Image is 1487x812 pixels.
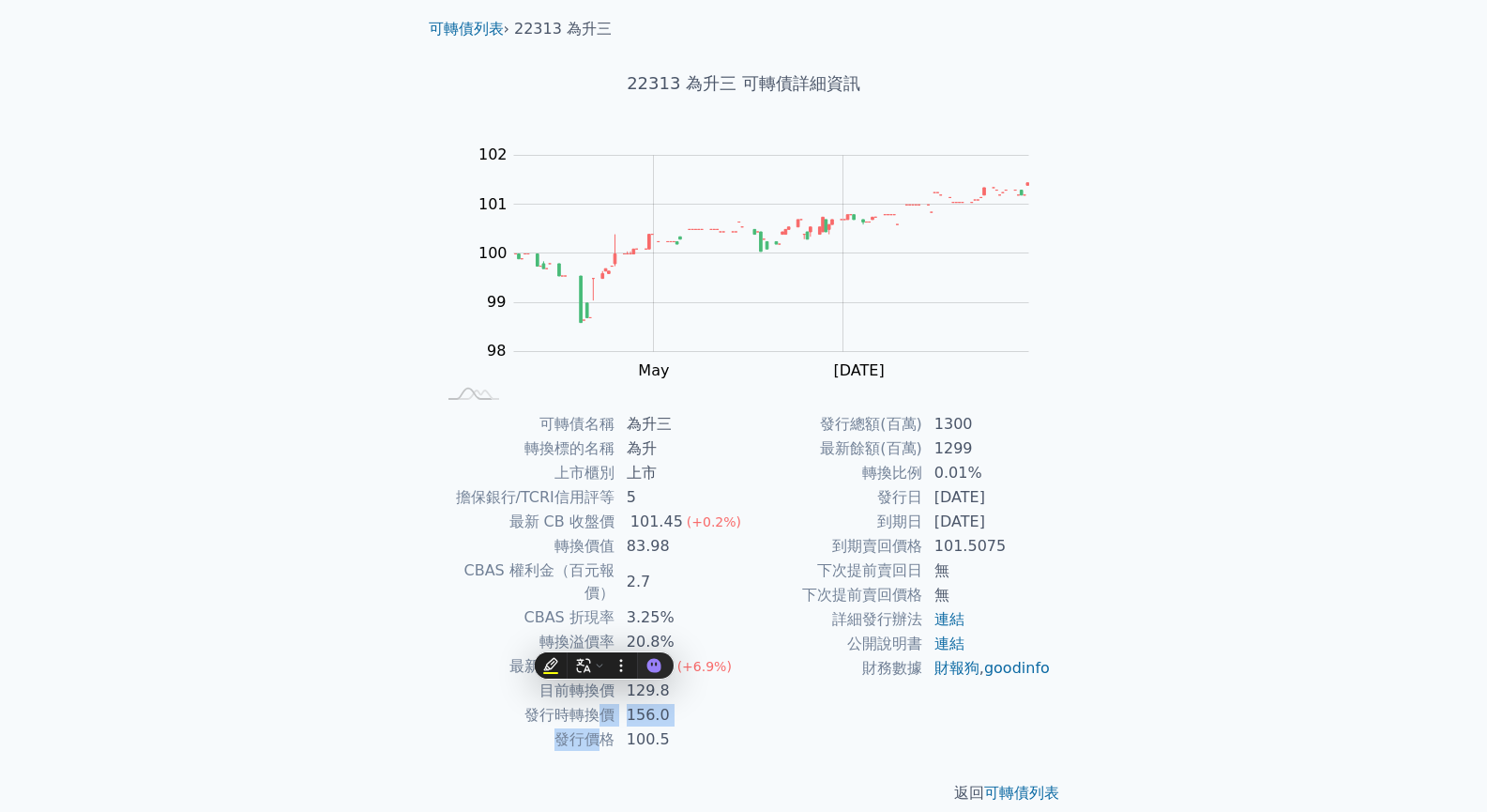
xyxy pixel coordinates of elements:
td: [DATE] [923,510,1052,534]
td: CBAS 折現率 [436,605,615,630]
tspan: 101 [478,195,508,213]
td: 129.8 [615,679,744,703]
td: 100.5 [615,728,744,752]
a: 財報狗 [934,659,979,677]
td: 上市櫃別 [436,461,615,485]
span: (+0.2%) [687,514,741,529]
td: 83.98 [615,534,744,559]
g: Series [514,183,1028,323]
g: Chart [457,146,1057,379]
td: 3.25% [615,605,744,630]
td: 最新 CB 收盤價 [436,510,615,534]
td: 5 [615,485,744,510]
div: 101.45 [627,511,687,533]
td: 為升 [615,437,744,461]
a: 可轉債列表 [429,20,504,38]
td: 101.5075 [923,534,1052,559]
td: 最新餘額(百萬) [744,437,923,461]
td: 可轉債名稱 [436,412,615,437]
td: CBAS 權利金（百元報價） [436,559,615,605]
td: 到期日 [744,510,923,534]
td: 公開說明書 [744,632,923,656]
td: 到期賣回價格 [744,534,923,559]
tspan: 102 [478,146,508,163]
td: 下次提前賣回價格 [744,583,923,607]
p: 返回 [414,782,1074,804]
td: 轉換價值 [436,534,615,559]
td: 1300 [923,412,1052,437]
h1: 22313 為升三 可轉債詳細資訊 [414,70,1074,97]
td: 2.7 [615,559,744,605]
tspan: 100 [478,244,508,262]
td: [DATE] [923,485,1052,510]
td: 1299 [923,437,1052,461]
td: 發行總額(百萬) [744,412,923,437]
li: › [429,18,509,40]
td: 上市 [615,461,744,485]
a: goodinfo [984,659,1050,677]
td: 財務數據 [744,656,923,681]
td: 詳細發行辦法 [744,607,923,632]
a: 可轉債列表 [984,784,1059,802]
iframe: Chat Widget [1393,722,1487,812]
td: 20.8% [615,630,744,654]
td: 轉換比例 [744,461,923,485]
td: 下次提前賣回日 [744,559,923,583]
td: 轉換標的名稱 [436,437,615,461]
tspan: 98 [487,342,506,360]
td: 0.01% [923,461,1052,485]
td: 為升三 [615,412,744,437]
td: 最新股票收盤價 [436,654,615,679]
td: 發行時轉換價 [436,703,615,728]
td: 無 [923,583,1052,607]
td: 156.0 [615,703,744,728]
tspan: 99 [487,293,506,311]
tspan: May [638,361,669,379]
tspan: [DATE] [834,361,885,379]
td: , [923,656,1052,681]
td: 無 [923,559,1052,583]
li: 22313 為升三 [514,18,612,40]
a: 連結 [934,610,964,628]
a: 連結 [934,635,964,652]
td: 擔保銀行/TCRI信用評等 [436,485,615,510]
td: 發行日 [744,485,923,510]
td: 發行價格 [436,728,615,752]
td: 目前轉換價 [436,679,615,703]
td: 轉換溢價率 [436,630,615,654]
